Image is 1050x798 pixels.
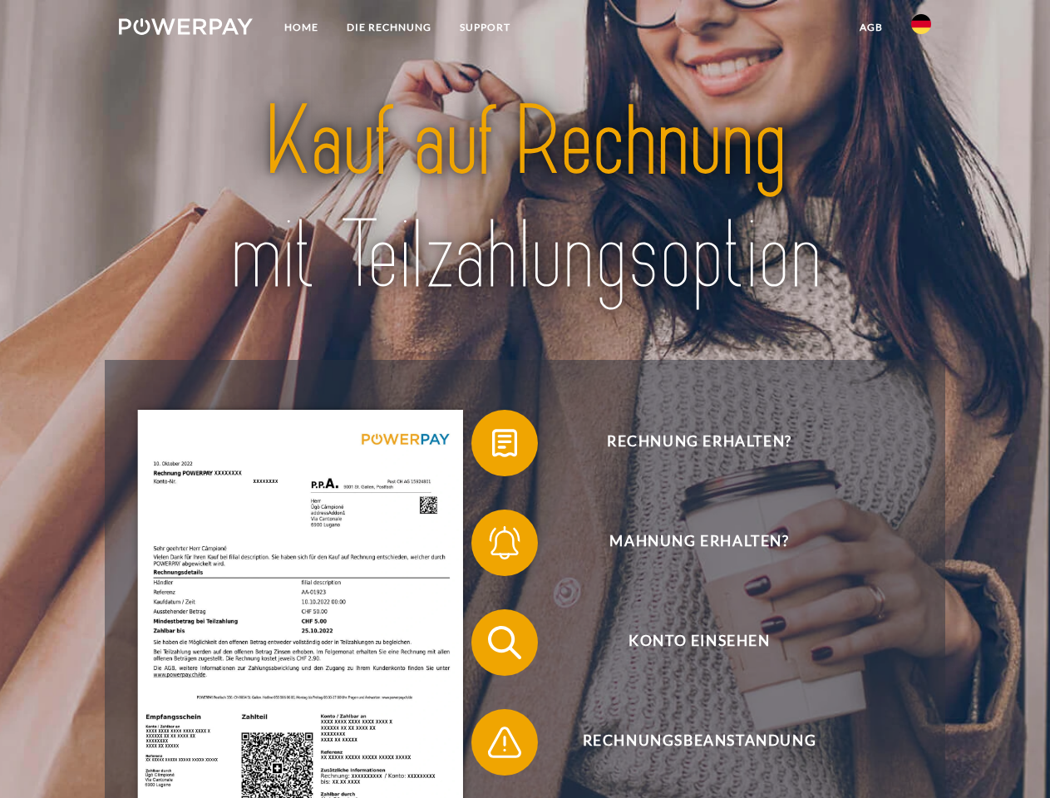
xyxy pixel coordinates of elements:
img: qb_bill.svg [484,422,525,464]
a: SUPPORT [446,12,525,42]
img: qb_warning.svg [484,722,525,763]
img: de [911,14,931,34]
a: DIE RECHNUNG [333,12,446,42]
img: title-powerpay_de.svg [159,80,891,318]
img: qb_bell.svg [484,522,525,564]
img: qb_search.svg [484,622,525,663]
span: Rechnung erhalten? [495,410,903,476]
a: Home [270,12,333,42]
span: Rechnungsbeanstandung [495,709,903,776]
a: agb [845,12,897,42]
img: logo-powerpay-white.svg [119,18,253,35]
span: Konto einsehen [495,609,903,676]
button: Mahnung erhalten? [471,510,904,576]
button: Rechnung erhalten? [471,410,904,476]
button: Rechnungsbeanstandung [471,709,904,776]
span: Mahnung erhalten? [495,510,903,576]
button: Konto einsehen [471,609,904,676]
